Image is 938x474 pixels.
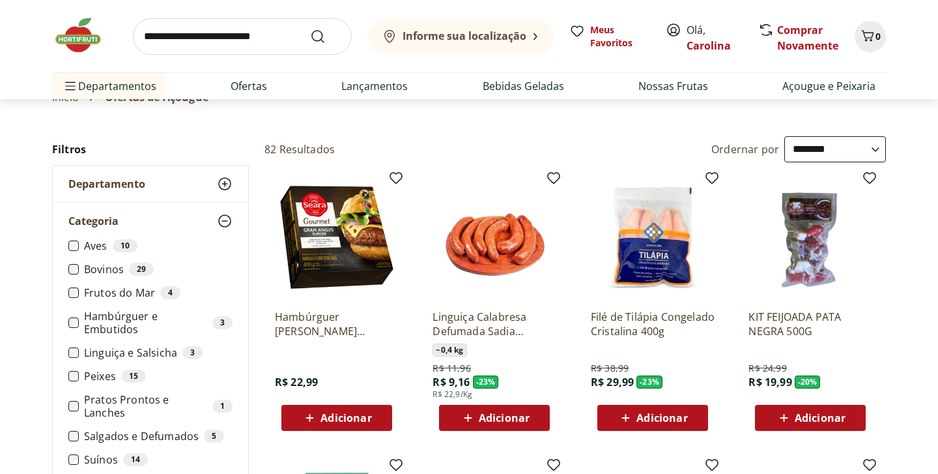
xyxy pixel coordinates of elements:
[53,166,248,202] button: Departamento
[129,263,154,276] div: 29
[63,70,78,102] button: Menu
[433,375,470,389] span: R$ 9,16
[123,453,148,466] div: 14
[569,23,650,50] a: Meus Favoritos
[310,29,341,44] button: Submit Search
[84,393,233,419] label: Pratos Prontos e Lanches
[84,263,233,276] label: Bovinos
[439,405,550,431] button: Adicionar
[105,91,208,103] span: Ofertas de Açougue
[231,78,267,94] a: Ofertas
[795,376,821,389] span: - 20 %
[597,405,708,431] button: Adicionar
[341,78,408,94] a: Lançamentos
[638,78,708,94] a: Nossas Frutas
[84,370,233,383] label: Peixes
[113,239,137,252] div: 10
[782,78,875,94] a: Açougue e Peixaria
[275,310,399,338] a: Hambúrguer [PERSON_NAME] Gourmet 400G
[182,346,203,359] div: 3
[264,142,335,156] h2: 82 Resultados
[275,175,399,299] img: Hambúrguer Angus Seara Gourmet 400G
[483,78,564,94] a: Bebidas Geladas
[403,29,526,43] b: Informe sua localização
[433,362,470,375] span: R$ 11,96
[479,413,530,423] span: Adicionar
[755,405,866,431] button: Adicionar
[855,21,886,52] button: Carrinho
[275,375,318,389] span: R$ 22,99
[84,239,233,252] label: Aves
[591,310,715,338] a: Filé de Tilápia Congelado Cristalina 400g
[433,175,556,299] img: Linguiça Calabresa Defumada Sadia Perdigão
[875,30,881,42] span: 0
[433,344,466,357] span: ~ 0,4 kg
[52,136,249,162] h2: Filtros
[748,175,872,299] img: KIT FEIJOADA PATA NEGRA 500G
[777,23,838,53] a: Comprar Novamente
[748,310,872,338] a: KIT FEIJOADA PATA NEGRA 500G
[590,23,650,50] span: Meus Favoritos
[281,405,392,431] button: Adicionar
[52,16,117,55] img: Hortifruti
[53,203,248,239] button: Categoria
[84,453,233,466] label: Suínos
[795,413,846,423] span: Adicionar
[591,375,634,389] span: R$ 29,99
[636,413,687,423] span: Adicionar
[84,346,233,359] label: Linguiça e Salsicha
[711,142,779,156] label: Ordernar por
[68,177,145,190] span: Departamento
[84,430,233,443] label: Salgados e Defumados
[367,18,554,55] button: Informe sua localização
[687,22,745,53] span: Olá,
[433,310,556,338] a: Linguiça Calabresa Defumada Sadia Perdigão
[320,413,371,423] span: Adicionar
[63,70,156,102] span: Departamentos
[52,91,79,103] a: Início
[433,389,472,400] span: R$ 22,9/Kg
[68,215,119,228] span: Categoria
[84,286,233,299] label: Frutos do Mar
[160,286,180,299] div: 4
[84,310,233,336] label: Hambúrguer e Embutidos
[687,38,731,53] a: Carolina
[591,362,629,375] span: R$ 38,99
[748,375,791,389] span: R$ 19,99
[121,370,146,383] div: 15
[473,376,499,389] span: - 23 %
[748,362,786,375] span: R$ 24,99
[591,175,715,299] img: Filé de Tilápia Congelado Cristalina 400g
[212,400,233,413] div: 1
[133,18,352,55] input: search
[212,316,233,329] div: 3
[636,376,662,389] span: - 23 %
[204,430,224,443] div: 5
